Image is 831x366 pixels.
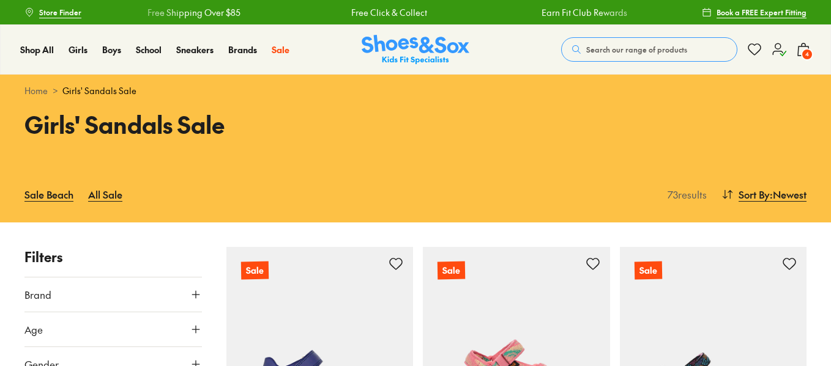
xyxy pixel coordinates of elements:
[24,84,807,97] div: >
[717,7,807,18] span: Book a FREE Expert Fitting
[228,43,257,56] a: Brands
[739,187,770,202] span: Sort By
[561,37,737,62] button: Search our range of products
[351,6,427,19] a: Free Click & Collect
[69,43,88,56] a: Girls
[702,1,807,23] a: Book a FREE Expert Fitting
[240,262,268,280] p: Sale
[24,312,202,346] button: Age
[272,43,289,56] a: Sale
[24,1,81,23] a: Store Finder
[24,107,401,142] h1: Girls' Sandals Sale
[102,43,121,56] a: Boys
[438,262,465,280] p: Sale
[147,6,240,19] a: Free Shipping Over $85
[801,48,813,60] span: 4
[362,35,469,65] img: SNS_Logo_Responsive.svg
[24,247,202,267] p: Filters
[62,84,136,97] span: Girls' Sandals Sale
[88,181,122,208] a: All Sale
[542,6,627,19] a: Earn Fit Club Rewards
[24,322,43,337] span: Age
[24,84,48,97] a: Home
[796,36,811,63] button: 4
[663,187,707,202] p: 73 results
[634,262,661,280] p: Sale
[39,7,81,18] span: Store Finder
[24,181,73,208] a: Sale Beach
[586,44,687,55] span: Search our range of products
[24,287,51,302] span: Brand
[770,187,807,202] span: : Newest
[721,181,807,208] button: Sort By:Newest
[362,35,469,65] a: Shoes & Sox
[24,277,202,312] button: Brand
[136,43,162,56] a: School
[176,43,214,56] a: Sneakers
[20,43,54,56] a: Shop All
